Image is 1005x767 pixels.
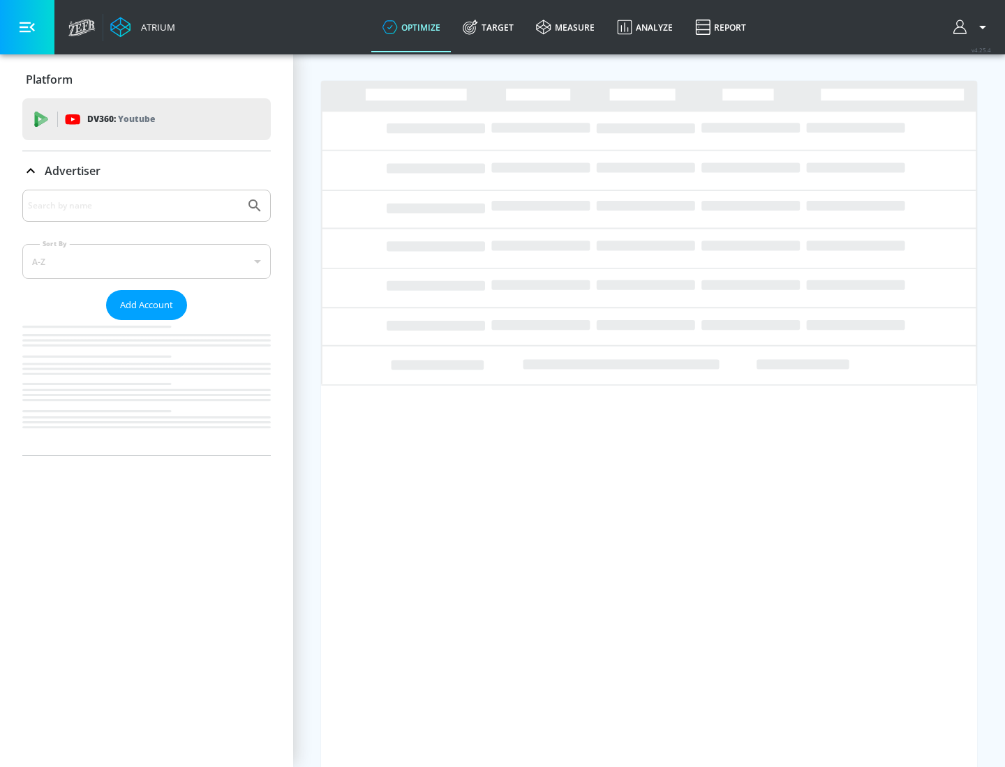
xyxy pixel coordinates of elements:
p: Platform [26,72,73,87]
div: Platform [22,60,271,99]
a: optimize [371,2,452,52]
a: Analyze [606,2,684,52]
a: Report [684,2,757,52]
label: Sort By [40,239,70,248]
div: Atrium [135,21,175,33]
p: Youtube [118,112,155,126]
button: Add Account [106,290,187,320]
a: Target [452,2,525,52]
p: Advertiser [45,163,100,179]
nav: list of Advertiser [22,320,271,455]
a: Atrium [110,17,175,38]
a: measure [525,2,606,52]
span: v 4.25.4 [971,46,991,54]
p: DV360: [87,112,155,127]
input: Search by name [28,197,239,215]
div: DV360: Youtube [22,98,271,140]
div: Advertiser [22,190,271,455]
div: Advertiser [22,151,271,190]
div: A-Z [22,244,271,279]
span: Add Account [120,297,173,313]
